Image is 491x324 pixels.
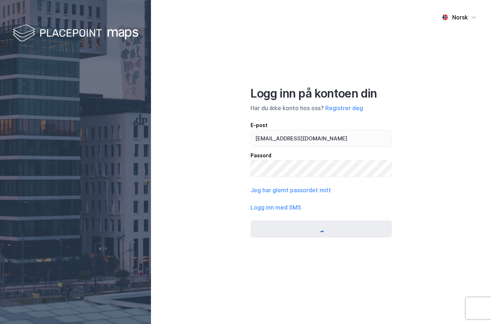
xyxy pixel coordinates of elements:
div: E-post [251,121,392,130]
div: Logg inn på kontoen din [251,86,392,101]
img: logo-white.f07954bde2210d2a523dddb988cd2aa7.svg [13,23,138,44]
div: Passord [251,151,392,160]
button: Logg inn med SMS [251,203,301,212]
iframe: Chat Widget [455,289,491,324]
div: Norsk [452,13,468,22]
div: Kontrollprogram for chat [455,289,491,324]
div: Har du ikke konto hos oss? [251,104,392,112]
button: Registrer deg [325,104,363,112]
button: Jeg har glemt passordet mitt [251,186,331,194]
